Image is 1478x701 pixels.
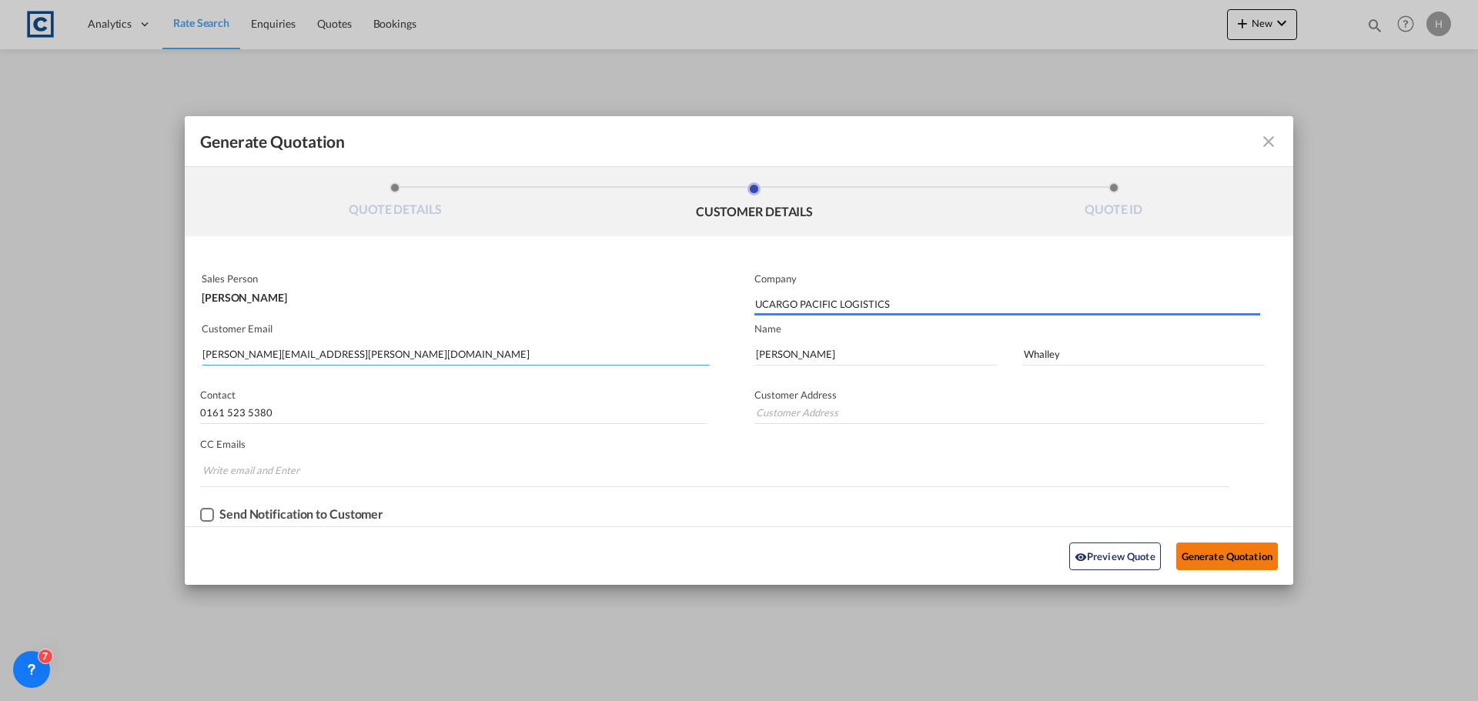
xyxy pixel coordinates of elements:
[200,507,383,522] md-checkbox: Checkbox No Ink
[1176,542,1278,570] button: Generate Quotation
[1075,551,1087,563] md-icon: icon-eye
[754,272,1260,285] p: Company
[1069,542,1161,570] button: icon-eyePreview Quote
[754,389,837,401] span: Customer Address
[219,507,383,521] div: Send Notification to Customer
[202,272,707,285] p: Sales Person
[754,401,1264,424] input: Customer Address
[755,292,1260,315] input: Company Name
[202,458,318,482] input: Chips input.
[1022,342,1265,366] input: Last Name
[200,389,707,401] p: Contact
[934,182,1293,224] li: QUOTE ID
[202,342,710,366] input: Search by Customer Name/Email Id/Company
[202,285,707,303] div: [PERSON_NAME]
[200,438,1229,450] p: CC Emails
[200,132,345,152] span: Generate Quotation
[200,456,1229,486] md-chips-wrap: Chips container. Enter the text area, then type text, and press enter to add a chip.
[200,401,707,424] input: Contact Number
[202,322,710,335] p: Customer Email
[754,322,1293,335] p: Name
[185,116,1293,585] md-dialog: Generate QuotationQUOTE ...
[575,182,935,224] li: CUSTOMER DETAILS
[1259,132,1278,151] md-icon: icon-close fg-AAA8AD cursor m-0
[216,182,575,224] li: QUOTE DETAILS
[754,342,997,366] input: First Name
